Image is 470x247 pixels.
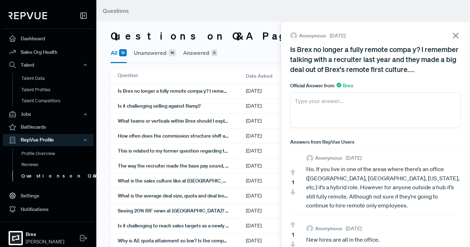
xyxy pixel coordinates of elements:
[292,230,294,239] span: 1
[183,43,217,62] button: Answered
[246,204,310,218] div: [DATE]
[111,30,299,42] h3: Questions on Q&A Page
[12,170,103,182] a: Questions on Q&A
[118,174,246,188] div: What is the sales culture like at [GEOGRAPHIC_DATA]?
[315,225,342,232] span: Anonymous
[3,32,94,45] a: Dashboard
[3,59,94,71] button: Talent
[12,73,103,84] a: Talent Data
[246,99,310,113] div: [DATE]
[26,238,64,246] span: [PERSON_NAME]
[118,129,246,143] div: How often does the commission structure shift at [GEOGRAPHIC_DATA]? How are sales territories ass...
[12,148,103,159] a: Profile Overview
[246,218,310,233] div: [DATE]
[246,114,310,128] div: [DATE]
[3,108,94,120] button: Jobs
[246,189,310,203] div: [DATE]
[118,189,246,203] div: What is the average deal size, quota and deal length for Enterprise AE?
[3,189,94,202] a: Settings
[118,99,246,113] div: Is it challenging selling against Ramp?
[346,225,362,232] span: [DATE]
[10,232,21,244] img: Brex
[3,134,94,146] button: RepVue Profile
[118,144,246,158] div: This is related to my former question regarding the pay structure and PTO. Unfortunately, Repvue ...
[12,84,103,96] a: Talent Profiles
[3,120,94,134] a: Battlecards
[290,138,461,146] div: Answers from RepVue Users
[246,174,310,188] div: [DATE]
[330,32,345,40] span: [DATE]
[3,45,94,59] a: Sales Org Health
[246,129,310,143] div: [DATE]
[246,84,310,98] div: [DATE]
[290,82,461,89] div: Official Answer from
[337,82,353,89] span: Brex
[211,49,217,56] span: 0
[306,235,461,245] div: New hires are all in the office.
[246,159,310,173] div: [DATE]
[118,69,246,83] div: Question
[315,154,342,162] span: Anonymous
[118,114,246,128] div: What teams or verticals within Brex should I explore for sales opportunities, and what makes them...
[346,154,362,162] span: [DATE]
[292,178,294,186] span: 1
[3,202,94,216] a: Notifications
[9,12,47,19] img: RepVue
[118,159,246,173] div: The way the recruiter made the base pay sound, I wasn't quite sure if she meant they pay SDRs a s...
[12,159,103,170] a: Reviews
[119,49,127,56] span: 14
[306,165,461,210] div: No. If you live in one of the areas where there’s an office ([GEOGRAPHIC_DATA], [GEOGRAPHIC_DATA]...
[118,84,246,98] div: Is Brex no longer a fully remote compa y? I remember talking with a recruiter last year and they ...
[111,43,127,63] button: All
[103,7,129,14] span: Questions
[134,43,176,62] button: Unanswered
[299,32,326,40] span: Anonymous
[12,95,103,107] a: Talent Competitors
[168,49,176,56] span: 14
[290,44,461,74] div: Is Brex no longer a fully remote compa y? I remember talking with a recruiter last year and they ...
[118,204,246,218] div: Seeing 20% RIF news at [GEOGRAPHIC_DATA]? How much of that hit the GTM team?
[246,69,310,83] div: Date Asked
[246,144,310,158] div: [DATE]
[26,231,64,238] strong: Brex
[118,218,246,233] div: Is it challenging to reach sales targets as a newly hired AE at [GEOGRAPHIC_DATA]?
